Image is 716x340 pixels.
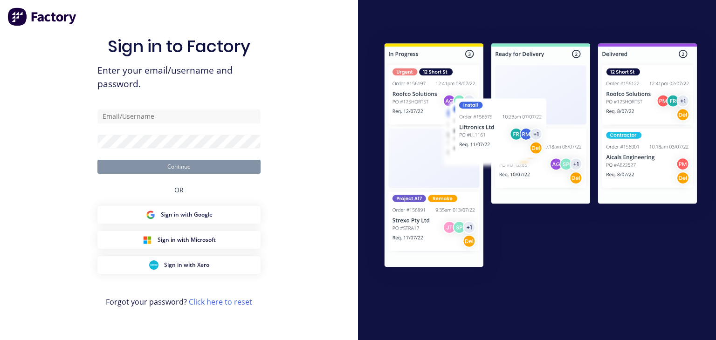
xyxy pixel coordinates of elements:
button: Continue [97,160,261,174]
span: Forgot your password? [106,296,252,307]
span: Sign in with Google [161,211,213,219]
div: OR [174,174,184,206]
img: Google Sign in [146,210,155,219]
a: Click here to reset [189,297,252,307]
span: Sign in with Xero [164,261,209,269]
img: Sign in [365,26,716,287]
span: Sign in with Microsoft [158,236,216,244]
img: Xero Sign in [149,260,158,270]
img: Factory [7,7,77,26]
button: Google Sign inSign in with Google [97,206,261,224]
h1: Sign in to Factory [108,36,250,56]
input: Email/Username [97,109,261,123]
span: Enter your email/username and password. [97,64,261,91]
button: Xero Sign inSign in with Xero [97,256,261,274]
button: Microsoft Sign inSign in with Microsoft [97,231,261,249]
img: Microsoft Sign in [143,235,152,245]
